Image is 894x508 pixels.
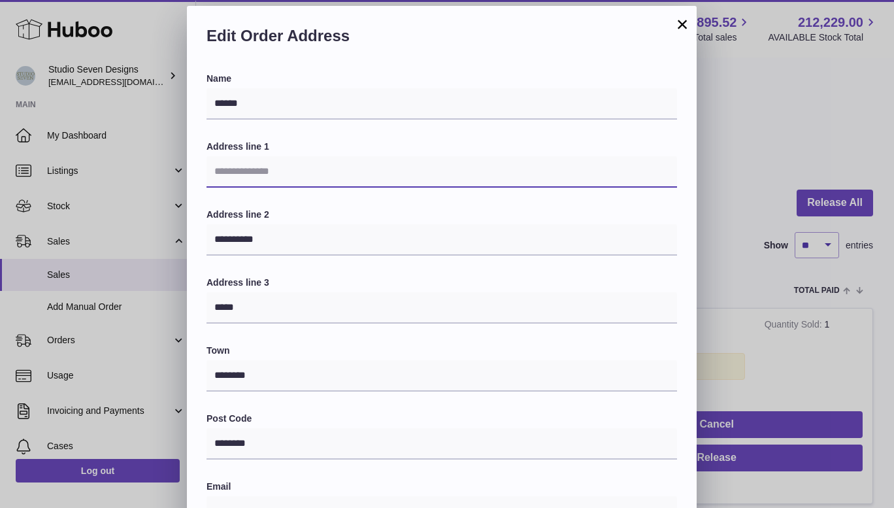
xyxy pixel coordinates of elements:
label: Email [207,481,677,493]
label: Post Code [207,413,677,425]
h2: Edit Order Address [207,25,677,53]
label: Address line 2 [207,209,677,221]
label: Address line 3 [207,277,677,289]
label: Address line 1 [207,141,677,153]
button: × [674,16,690,32]
label: Name [207,73,677,85]
label: Town [207,345,677,357]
